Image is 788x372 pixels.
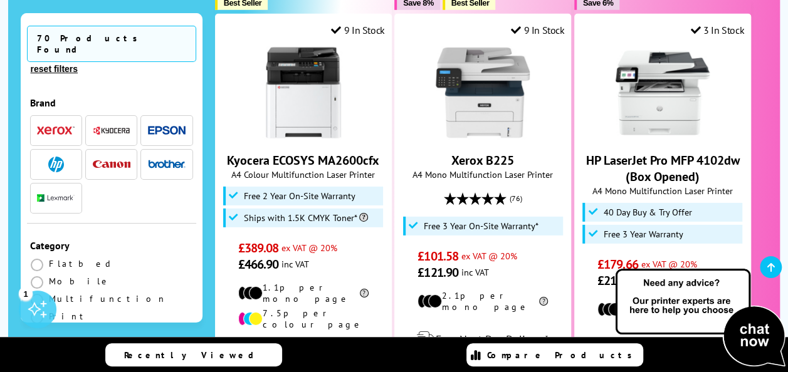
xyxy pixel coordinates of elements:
span: (76) [510,187,522,210]
img: Open Live Chat window [612,267,788,369]
span: A4 Mono Multifunction Laser Printer [401,168,564,180]
span: £215.60 [597,272,638,289]
span: ex VAT @ 20% [281,242,337,254]
span: £389.08 [238,240,279,256]
span: A4 Mono Multifunction Laser Printer [581,185,744,197]
span: Flatbed [49,257,115,269]
span: £101.58 [418,248,458,264]
div: Category [30,239,193,251]
li: 2.1p per mono page [418,290,548,313]
span: Free 3 Year Warranty [603,229,683,239]
img: Xerox B225 [436,46,530,140]
span: 70 Products Found [27,25,196,61]
a: Kyocera ECOSYS MA2600cfx [256,130,350,142]
div: 9 In Stock [511,24,565,36]
span: inc VAT [461,266,489,278]
span: £179.66 [597,256,638,272]
div: 9 In Stock [331,24,385,36]
a: HP LaserJet Pro MFP 4102dw (Box Opened) [616,130,710,142]
button: Xerox [33,121,78,138]
button: Brother [144,155,189,172]
span: ex VAT @ 20% [641,258,696,270]
img: Canon [93,160,130,168]
span: £121.90 [418,264,458,281]
a: Xerox B225 [436,130,530,142]
a: Xerox B225 [451,152,514,168]
a: Recently Viewed [105,343,282,366]
img: HP [48,156,64,172]
button: HP [33,155,78,172]
img: Xerox [37,126,75,135]
div: Brand [30,96,193,108]
li: 7.5p per colour page [238,307,369,330]
span: Recently Viewed [124,349,266,361]
span: inc VAT [281,258,309,270]
span: Mobile [49,275,111,286]
button: Epson [144,121,189,138]
span: Free 3 Year On-Site Warranty* [424,221,538,231]
a: Kyocera ECOSYS MA2600cfx [227,152,379,168]
span: Multifunction [49,292,167,304]
a: HP LaserJet Pro MFP 4102dw (Box Opened) [586,152,739,185]
img: HP LaserJet Pro MFP 4102dw (Box Opened) [616,46,710,140]
img: Lexmark [37,194,75,202]
img: Epson [148,125,186,135]
span: Compare Products [487,349,639,361]
div: modal_delivery [401,322,564,357]
span: 40 Day Buy & Try Offer [603,207,691,217]
div: 1 [19,286,33,300]
li: 1.9p per mono page [597,298,728,321]
div: 3 In Stock [690,24,744,36]
button: Lexmark [33,189,78,206]
li: 1.1p per mono page [238,282,369,304]
button: reset filters [27,63,81,74]
img: Kyocera [93,125,130,135]
span: Ships with 1.5K CMYK Toner* [244,213,368,223]
img: Kyocera ECOSYS MA2600cfx [256,46,350,140]
img: Brother [148,159,186,168]
span: A4 Colour Multifunction Laser Printer [222,168,385,180]
span: Free 2 Year On-Site Warranty [244,191,355,201]
span: £466.90 [238,256,279,272]
button: Canon [89,155,134,172]
span: Print Only [49,310,112,333]
span: ex VAT @ 20% [461,250,517,262]
a: Compare Products [466,343,643,366]
button: Kyocera [89,121,134,138]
